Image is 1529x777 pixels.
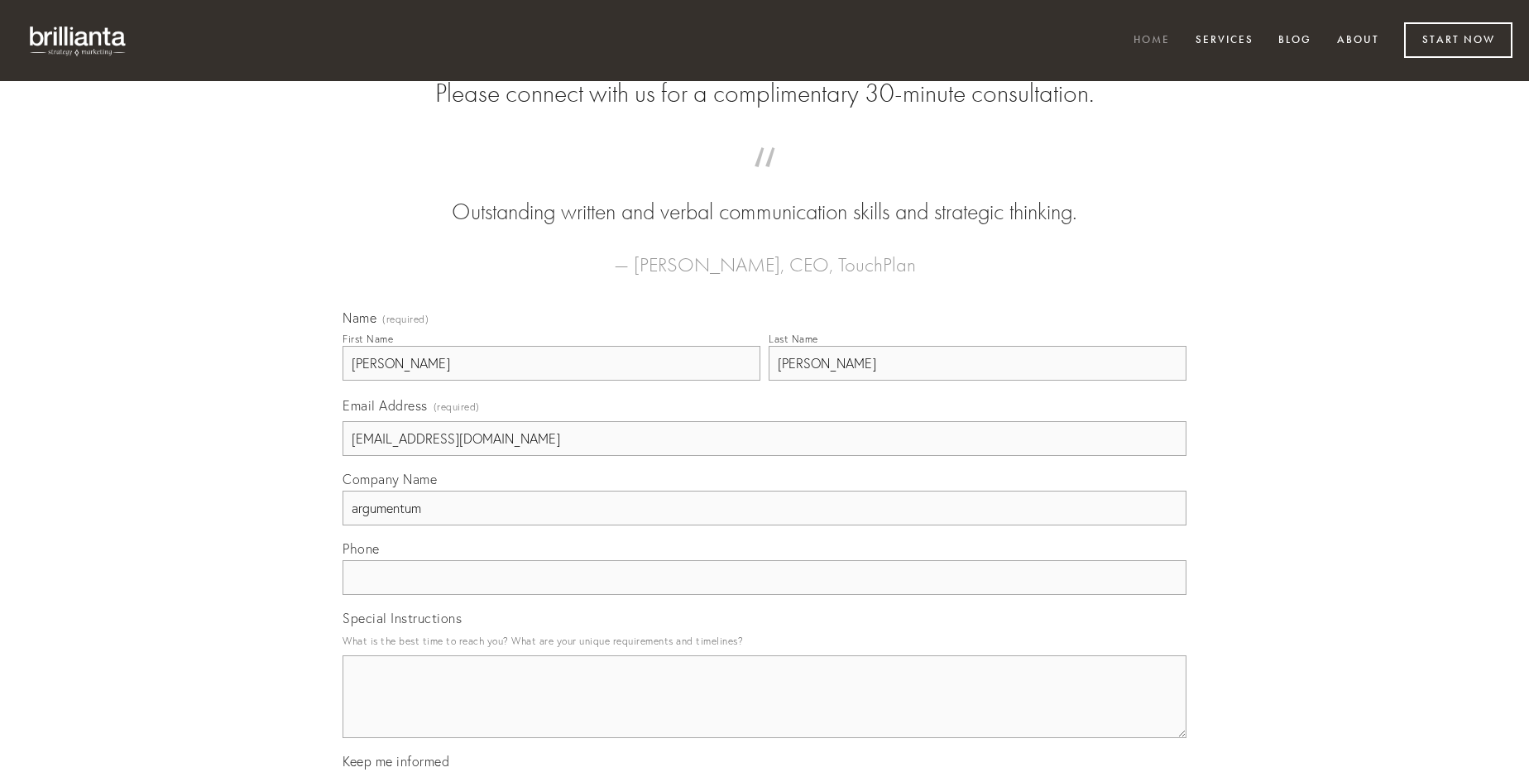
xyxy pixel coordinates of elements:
[434,396,480,418] span: (required)
[1185,27,1264,55] a: Services
[1404,22,1512,58] a: Start Now
[343,333,393,345] div: First Name
[1326,27,1390,55] a: About
[343,78,1186,109] h2: Please connect with us for a complimentary 30-minute consultation.
[369,164,1160,196] span: “
[343,397,428,414] span: Email Address
[1268,27,1322,55] a: Blog
[343,630,1186,652] p: What is the best time to reach you? What are your unique requirements and timelines?
[369,228,1160,281] figcaption: — [PERSON_NAME], CEO, TouchPlan
[343,610,462,626] span: Special Instructions
[343,471,437,487] span: Company Name
[343,753,449,770] span: Keep me informed
[343,309,376,326] span: Name
[382,314,429,324] span: (required)
[369,164,1160,228] blockquote: Outstanding written and verbal communication skills and strategic thinking.
[1123,27,1181,55] a: Home
[769,333,818,345] div: Last Name
[17,17,141,65] img: brillianta - research, strategy, marketing
[343,540,380,557] span: Phone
